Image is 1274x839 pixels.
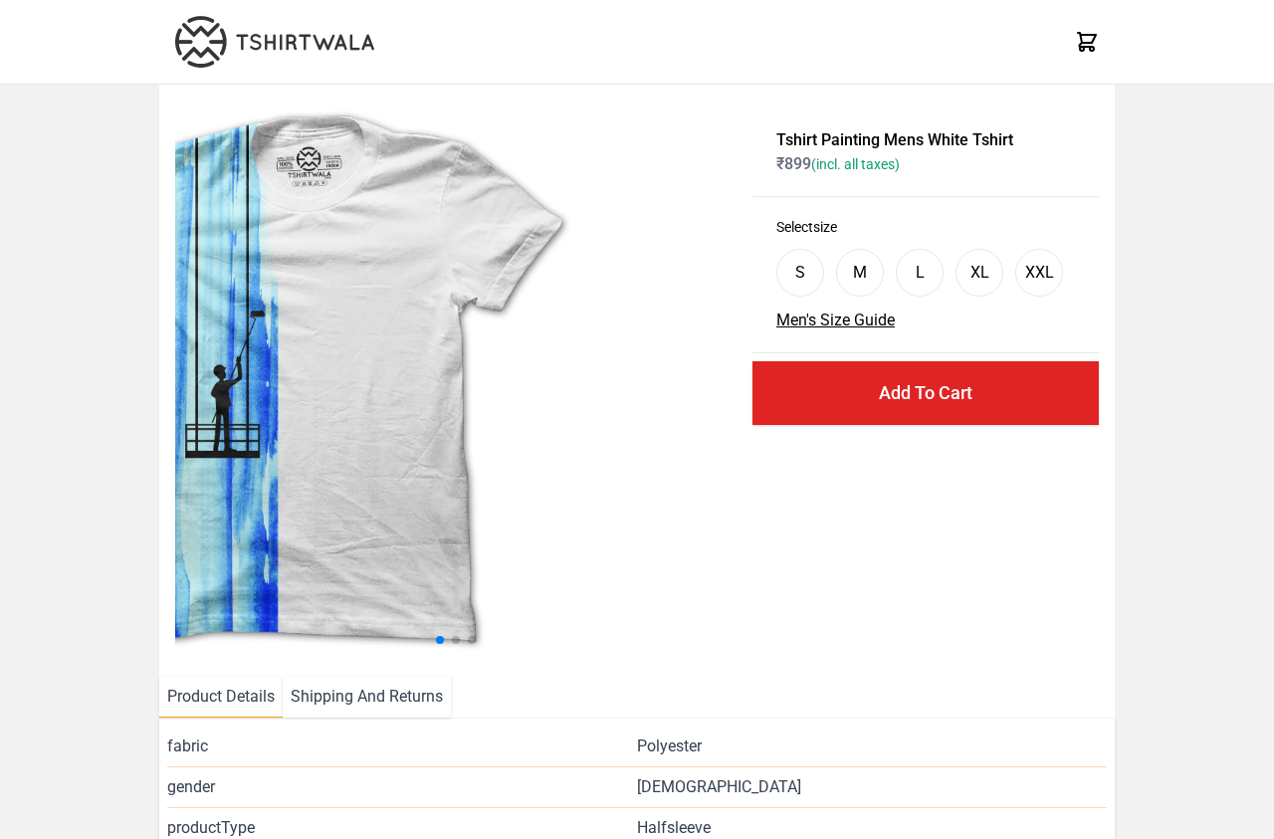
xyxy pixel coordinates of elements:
[159,677,283,718] li: Product Details
[811,156,900,172] span: (incl. all taxes)
[283,677,451,718] li: Shipping And Returns
[637,734,702,758] span: Polyester
[752,361,1099,425] button: Add To Cart
[167,775,637,799] span: gender
[776,309,895,332] button: Men's Size Guide
[1025,261,1054,285] div: XXL
[776,128,1075,152] h1: Tshirt Painting Mens White Tshirt
[776,217,1075,237] h3: Select size
[35,101,596,661] img: wall-paint.jpg
[795,261,805,285] div: S
[916,261,925,285] div: L
[970,261,989,285] div: XL
[175,16,374,68] img: TW-LOGO-400-104.png
[167,734,637,758] span: fabric
[853,261,867,285] div: M
[776,154,900,173] span: ₹ 899
[637,775,801,799] span: [DEMOGRAPHIC_DATA]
